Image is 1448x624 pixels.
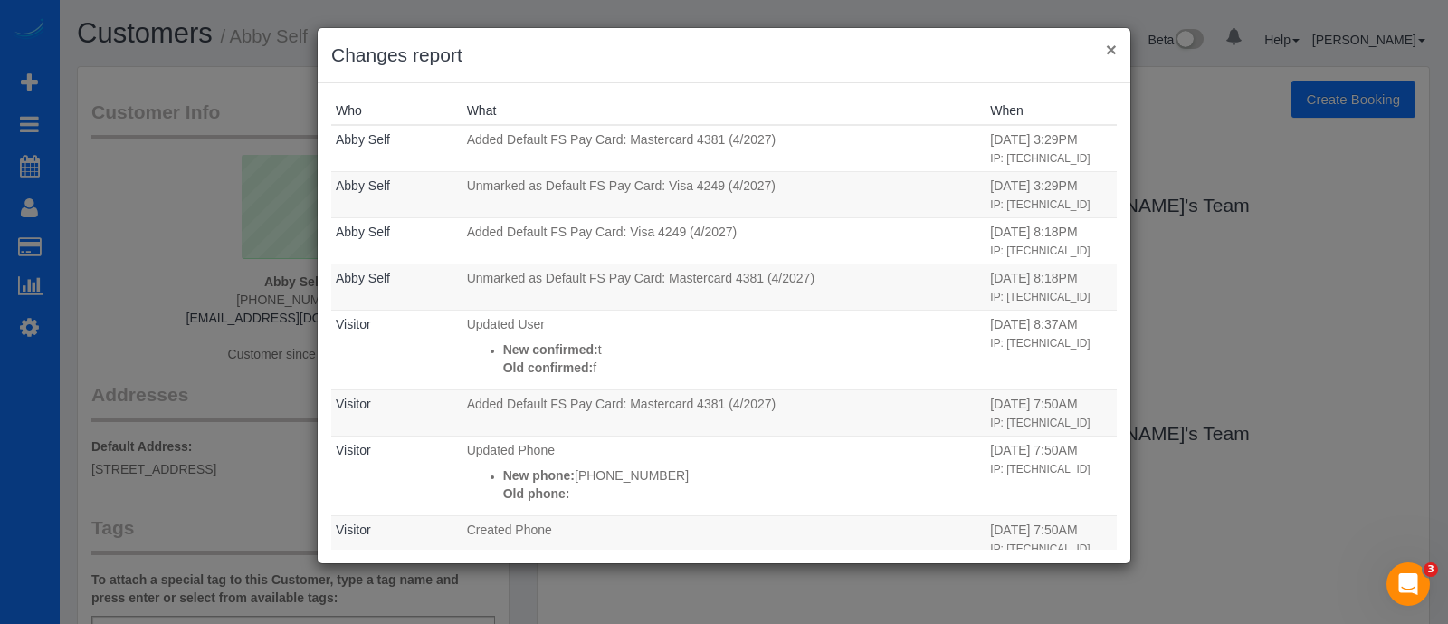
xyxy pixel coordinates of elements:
[331,97,462,125] th: Who
[503,468,575,483] strong: New phone:
[331,310,462,389] td: Who
[990,152,1090,165] small: IP: [TECHNICAL_ID]
[318,28,1130,563] sui-modal: Changes report
[986,264,1117,310] td: When
[990,337,1090,350] small: IP: [TECHNICAL_ID]
[331,515,462,562] td: Who
[986,125,1117,171] td: When
[331,436,462,515] td: Who
[462,217,986,264] td: What
[462,436,986,515] td: What
[336,523,371,537] a: Visitor
[336,225,390,239] a: Abby Self
[331,389,462,436] td: Who
[336,397,371,411] a: Visitor
[990,291,1090,303] small: IP: [TECHNICAL_ID]
[503,342,598,357] strong: New confirmed:
[331,171,462,217] td: Who
[467,225,738,239] span: Added Default FS Pay Card: Visa 4249 (4/2027)
[462,515,986,562] td: What
[467,178,776,193] span: Unmarked as Default FS Pay Card: Visa 4249 (4/2027)
[990,198,1090,211] small: IP: [TECHNICAL_ID]
[990,417,1090,429] small: IP: [TECHNICAL_ID]
[467,132,776,147] span: Added Default FS Pay Card: Mastercard 4381 (4/2027)
[503,359,982,377] p: f
[1106,40,1117,59] button: ×
[336,271,390,285] a: Abby Self
[990,245,1090,257] small: IP: [TECHNICAL_ID]
[331,42,1117,69] h3: Changes report
[986,310,1117,389] td: When
[503,360,594,375] strong: Old confirmed:
[336,443,371,457] a: Visitor
[990,463,1090,475] small: IP: [TECHNICAL_ID]
[336,317,371,331] a: Visitor
[462,125,986,171] td: What
[462,171,986,217] td: What
[331,264,462,310] td: Who
[986,389,1117,436] td: When
[467,443,555,457] span: Updated Phone
[986,436,1117,515] td: When
[331,125,462,171] td: Who
[986,171,1117,217] td: When
[503,466,982,485] p: [PHONE_NUMBER]
[1424,562,1438,577] span: 3
[462,389,986,436] td: What
[503,486,570,501] strong: Old phone:
[467,523,552,537] span: Created Phone
[467,397,776,411] span: Added Default FS Pay Card: Mastercard 4381 (4/2027)
[990,542,1090,555] small: IP: [TECHNICAL_ID]
[467,317,545,331] span: Updated User
[331,217,462,264] td: Who
[462,97,986,125] th: What
[1386,562,1430,606] iframe: Intercom live chat
[986,515,1117,562] td: When
[986,217,1117,264] td: When
[986,97,1117,125] th: When
[336,132,390,147] a: Abby Self
[336,178,390,193] a: Abby Self
[467,271,814,285] span: Unmarked as Default FS Pay Card: Mastercard 4381 (4/2027)
[462,264,986,310] td: What
[503,341,982,359] p: t
[462,310,986,389] td: What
